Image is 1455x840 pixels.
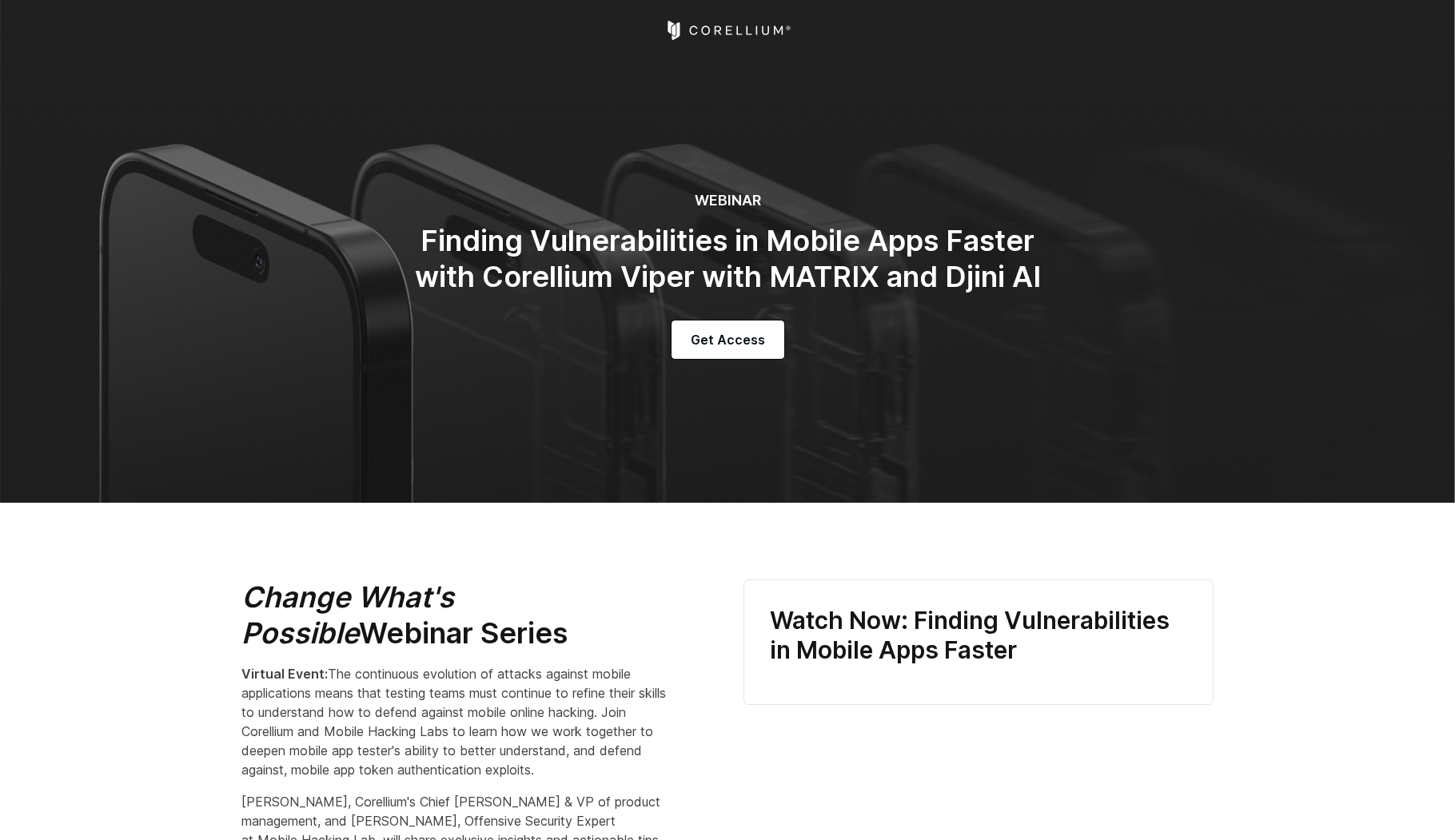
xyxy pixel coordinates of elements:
[241,666,328,682] strong: Virtual Event:
[664,21,791,40] a: Corellium Home
[408,192,1047,210] h6: WEBINAR
[241,579,454,651] em: Change What's Possible
[241,666,666,778] span: The continuous evolution of attacks against mobile applications means that testing teams must con...
[672,320,784,359] a: Get Access
[770,606,1187,666] h3: Watch Now: Finding Vulnerabilities in Mobile Apps Faster
[408,223,1047,295] h2: Finding Vulnerabilities in Mobile Apps Faster with Corellium Viper with MATRIX and Djini AI
[691,330,765,349] span: Get Access
[241,579,673,651] h2: Webinar Series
